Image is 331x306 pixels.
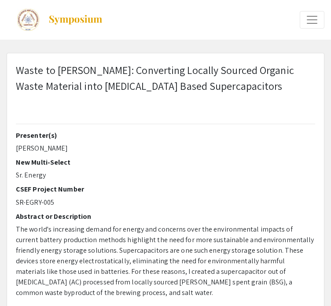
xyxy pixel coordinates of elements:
[16,131,315,140] h2: Presenter(s)
[16,197,315,208] p: SR-EGRY-005
[16,62,315,94] p: Waste to [PERSON_NAME]: Converting Locally Sourced Organic Waste Material into [MEDICAL_DATA] Bas...
[16,225,314,297] span: The world's increasing demand for energy and concerns over the environmental impacts of current b...
[7,9,103,31] a: The 2024 Colorado Science & Engineering Fair
[16,170,315,181] p: Sr. Energy
[48,15,103,25] img: Symposium by ForagerOne
[16,212,315,221] h2: Abstract or Description
[16,158,315,166] h2: New Multi-Select
[16,185,315,193] h2: CSEF Project Number
[7,266,37,299] iframe: Chat
[300,11,324,29] button: Expand or Collapse Menu
[17,9,39,31] img: The 2024 Colorado Science & Engineering Fair
[16,143,315,154] p: [PERSON_NAME]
